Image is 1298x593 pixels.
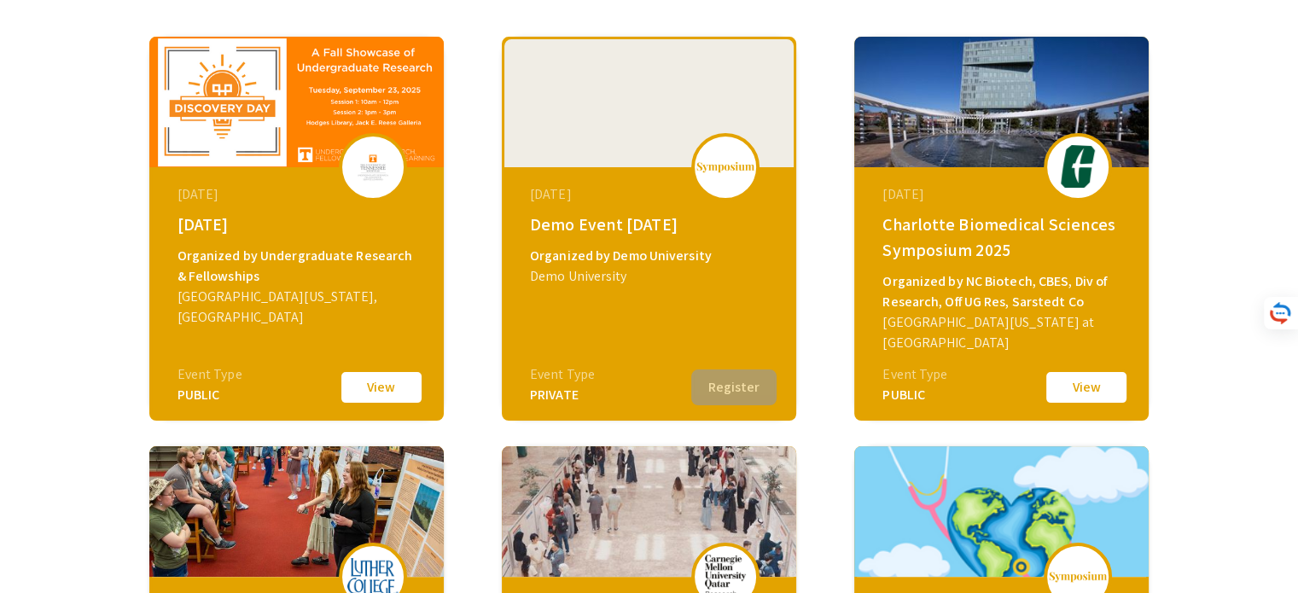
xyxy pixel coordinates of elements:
[530,184,772,205] div: [DATE]
[530,246,772,266] div: Organized by Demo University
[882,184,1125,205] div: [DATE]
[854,446,1149,577] img: global-connections-in-nursing-philippines-neva_eventCoverPhoto_3453dd__thumb.png
[339,369,424,405] button: View
[691,369,777,405] button: Register
[882,312,1125,353] div: [GEOGRAPHIC_DATA][US_STATE] at [GEOGRAPHIC_DATA]
[178,212,420,237] div: [DATE]
[854,37,1149,167] img: biomedical-sciences2025_eventCoverPhoto_f0c029__thumb.jpg
[178,246,420,287] div: Organized by Undergraduate Research & Fellowships
[347,145,399,188] img: discovery-day-2025_eventLogo_8ba5b6_.png
[149,446,444,577] img: 2025-experiential-learning-showcase_eventCoverPhoto_3051d9__thumb.jpg
[882,212,1125,263] div: Charlotte Biomedical Sciences Symposium 2025
[178,287,420,328] div: [GEOGRAPHIC_DATA][US_STATE], [GEOGRAPHIC_DATA]
[502,446,796,577] img: summer-undergraduate-research-showcase-2025_eventCoverPhoto_d7183b__thumb.jpg
[530,212,772,237] div: Demo Event [DATE]
[13,516,73,580] iframe: Chat
[882,385,947,405] div: PUBLIC
[1044,369,1129,405] button: View
[882,364,947,385] div: Event Type
[1052,145,1103,188] img: biomedical-sciences2025_eventLogo_e7ea32_.png
[178,184,420,205] div: [DATE]
[882,271,1125,312] div: Organized by NC Biotech, CBES, Div of Research, Off UG Res, Sarstedt Co
[1048,571,1108,583] img: logo_v2.png
[530,385,595,405] div: PRIVATE
[178,364,242,385] div: Event Type
[178,385,242,405] div: PUBLIC
[149,37,444,167] img: discovery-day-2025_eventCoverPhoto_44667f__thumb.png
[696,161,755,173] img: logo_v2.png
[530,266,772,287] div: Demo University
[530,364,595,385] div: Event Type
